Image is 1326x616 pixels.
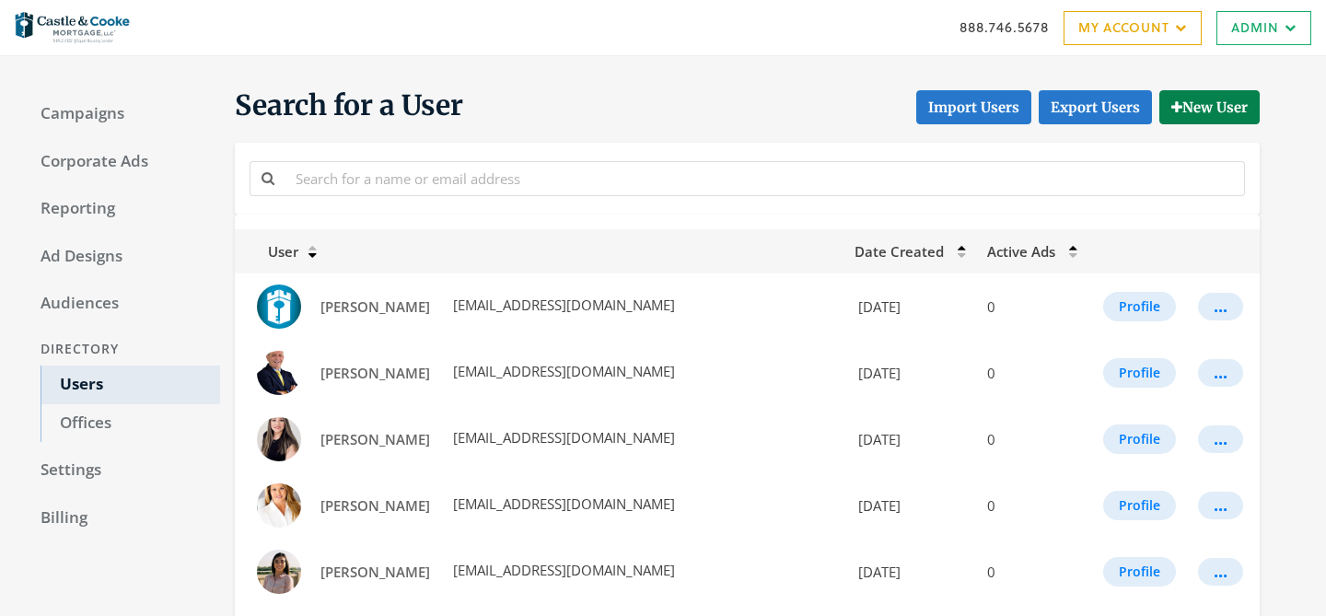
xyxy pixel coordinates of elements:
[320,430,430,448] span: [PERSON_NAME]
[257,351,301,395] img: Al Cucuk profile
[1214,571,1227,573] div: ...
[1039,90,1152,124] a: Export Users
[976,539,1086,605] td: 0
[22,190,220,228] a: Reporting
[41,366,220,404] a: Users
[1198,492,1243,519] button: ...
[22,499,220,538] a: Billing
[285,161,1245,195] input: Search for a name or email address
[257,483,301,528] img: Amy French profile
[1214,438,1227,440] div: ...
[843,340,975,406] td: [DATE]
[843,472,975,539] td: [DATE]
[308,423,442,457] a: [PERSON_NAME]
[257,285,301,329] img: Abbigail Clawson profile
[1103,292,1176,321] button: Profile
[1198,425,1243,453] button: ...
[22,285,220,323] a: Audiences
[449,428,675,447] span: [EMAIL_ADDRESS][DOMAIN_NAME]
[22,238,220,276] a: Ad Designs
[1216,11,1311,45] a: Admin
[320,496,430,515] span: [PERSON_NAME]
[1214,306,1227,308] div: ...
[449,561,675,579] span: [EMAIL_ADDRESS][DOMAIN_NAME]
[257,417,301,461] img: Amanda Galicia profile
[22,451,220,490] a: Settings
[22,332,220,366] div: Directory
[320,364,430,382] span: [PERSON_NAME]
[1214,372,1227,374] div: ...
[976,406,1086,472] td: 0
[308,356,442,390] a: [PERSON_NAME]
[987,242,1055,261] span: Active Ads
[308,489,442,523] a: [PERSON_NAME]
[1159,90,1260,124] button: New User
[308,290,442,324] a: [PERSON_NAME]
[320,563,430,581] span: [PERSON_NAME]
[855,242,944,261] span: Date Created
[916,90,1031,124] button: Import Users
[449,362,675,380] span: [EMAIL_ADDRESS][DOMAIN_NAME]
[1103,424,1176,454] button: Profile
[41,404,220,443] a: Offices
[960,17,1049,37] a: 888.746.5678
[843,539,975,605] td: [DATE]
[449,494,675,513] span: [EMAIL_ADDRESS][DOMAIN_NAME]
[976,273,1086,340] td: 0
[843,273,975,340] td: [DATE]
[308,555,442,589] a: [PERSON_NAME]
[1198,293,1243,320] button: ...
[843,406,975,472] td: [DATE]
[1103,557,1176,587] button: Profile
[1064,11,1202,45] a: My Account
[1198,359,1243,387] button: ...
[257,550,301,594] img: Angeles Ponce profile
[976,340,1086,406] td: 0
[1198,558,1243,586] button: ...
[976,472,1086,539] td: 0
[235,87,463,124] span: Search for a User
[320,297,430,316] span: [PERSON_NAME]
[1214,505,1227,506] div: ...
[22,143,220,181] a: Corporate Ads
[1103,358,1176,388] button: Profile
[246,242,298,261] span: User
[22,95,220,134] a: Campaigns
[449,296,675,314] span: [EMAIL_ADDRESS][DOMAIN_NAME]
[262,171,274,185] i: Search for a name or email address
[1103,491,1176,520] button: Profile
[15,5,130,51] img: Adwerx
